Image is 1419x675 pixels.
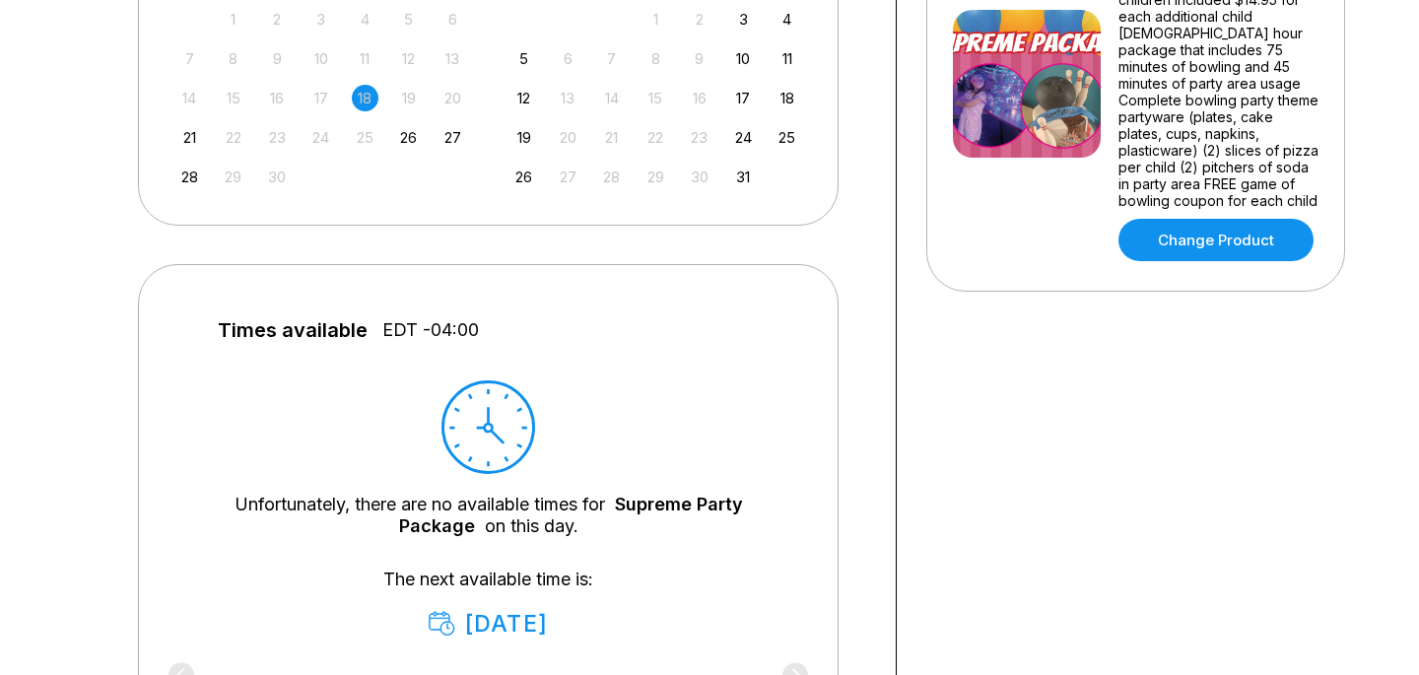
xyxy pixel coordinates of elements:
span: EDT -04:00 [382,319,479,341]
div: Not available Tuesday, October 7th, 2025 [598,45,625,72]
div: Not available Thursday, October 30th, 2025 [686,164,712,190]
div: Not available Monday, October 6th, 2025 [555,45,581,72]
div: Not available Saturday, September 13th, 2025 [439,45,466,72]
div: Choose Friday, October 24th, 2025 [730,124,757,151]
div: Not available Tuesday, September 2nd, 2025 [264,6,291,33]
div: Not available Thursday, October 2nd, 2025 [686,6,712,33]
div: Not available Thursday, October 9th, 2025 [686,45,712,72]
div: month 2025-10 [508,4,804,190]
div: Not available Thursday, September 18th, 2025 [352,85,378,111]
div: Not available Tuesday, September 30th, 2025 [264,164,291,190]
div: Choose Saturday, October 18th, 2025 [774,85,800,111]
div: Not available Friday, September 12th, 2025 [395,45,422,72]
div: Choose Friday, September 26th, 2025 [395,124,422,151]
div: Not available Tuesday, September 23rd, 2025 [264,124,291,151]
div: Not available Thursday, September 25th, 2025 [352,124,378,151]
div: The next available time is: [198,569,778,638]
div: Not available Monday, September 22nd, 2025 [220,124,246,151]
div: Not available Wednesday, September 10th, 2025 [307,45,334,72]
div: [DATE] [429,610,548,638]
div: Not available Thursday, September 11th, 2025 [352,45,378,72]
div: Choose Sunday, October 26th, 2025 [510,164,537,190]
div: Not available Monday, September 29th, 2025 [220,164,246,190]
div: Choose Friday, October 17th, 2025 [730,85,757,111]
div: Not available Wednesday, October 29th, 2025 [642,164,669,190]
div: Not available Monday, September 8th, 2025 [220,45,246,72]
div: Choose Sunday, October 12th, 2025 [510,85,537,111]
div: Not available Friday, September 5th, 2025 [395,6,422,33]
div: Not available Thursday, September 4th, 2025 [352,6,378,33]
div: Choose Saturday, October 11th, 2025 [774,45,800,72]
div: Not available Tuesday, October 28th, 2025 [598,164,625,190]
div: Not available Sunday, September 7th, 2025 [176,45,203,72]
div: Not available Monday, September 1st, 2025 [220,6,246,33]
div: Not available Thursday, October 23rd, 2025 [686,124,712,151]
div: Not available Wednesday, October 8th, 2025 [642,45,669,72]
div: Unfortunately, there are no available times for on this day. [198,494,778,537]
a: Supreme Party Package [399,494,743,536]
div: Choose Sunday, September 21st, 2025 [176,124,203,151]
span: Times available [218,319,368,341]
div: Choose Saturday, October 4th, 2025 [774,6,800,33]
div: Not available Monday, October 20th, 2025 [555,124,581,151]
div: Choose Friday, October 31st, 2025 [730,164,757,190]
div: Not available Monday, October 13th, 2025 [555,85,581,111]
div: Not available Tuesday, October 14th, 2025 [598,85,625,111]
div: Not available Tuesday, September 9th, 2025 [264,45,291,72]
div: Choose Sunday, October 5th, 2025 [510,45,537,72]
img: Supreme Party Package [953,10,1101,158]
div: Not available Friday, September 19th, 2025 [395,85,422,111]
div: Not available Saturday, September 6th, 2025 [439,6,466,33]
div: month 2025-09 [173,4,469,190]
div: Choose Friday, October 10th, 2025 [730,45,757,72]
div: Choose Saturday, September 27th, 2025 [439,124,466,151]
div: Not available Sunday, September 14th, 2025 [176,85,203,111]
div: Not available Wednesday, September 24th, 2025 [307,124,334,151]
div: Not available Wednesday, September 3rd, 2025 [307,6,334,33]
a: Change Product [1118,219,1314,261]
div: Not available Saturday, September 20th, 2025 [439,85,466,111]
div: Not available Wednesday, October 1st, 2025 [642,6,669,33]
div: Not available Monday, October 27th, 2025 [555,164,581,190]
div: Not available Thursday, October 16th, 2025 [686,85,712,111]
div: Not available Monday, September 15th, 2025 [220,85,246,111]
div: Not available Wednesday, October 15th, 2025 [642,85,669,111]
div: Not available Tuesday, September 16th, 2025 [264,85,291,111]
div: Choose Sunday, September 28th, 2025 [176,164,203,190]
div: Not available Wednesday, October 22nd, 2025 [642,124,669,151]
div: Not available Tuesday, October 21st, 2025 [598,124,625,151]
div: Choose Sunday, October 19th, 2025 [510,124,537,151]
div: Choose Friday, October 3rd, 2025 [730,6,757,33]
div: Choose Saturday, October 25th, 2025 [774,124,800,151]
div: Not available Wednesday, September 17th, 2025 [307,85,334,111]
